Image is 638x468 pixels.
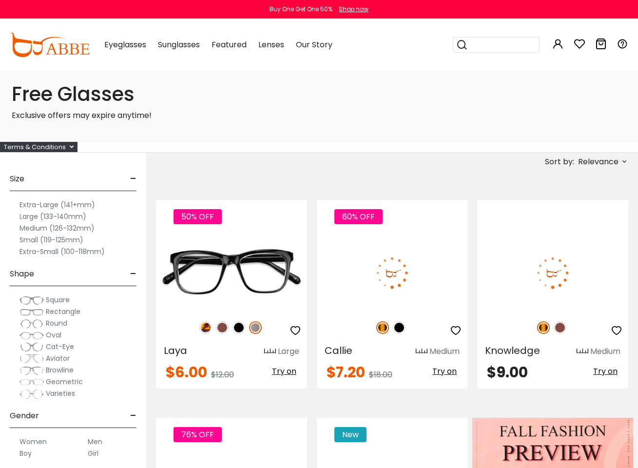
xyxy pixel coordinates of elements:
img: Brown [216,321,229,334]
label: Women [19,436,47,448]
span: New [334,427,367,442]
div: Large [278,346,299,357]
span: $12.00 [211,369,234,380]
img: Aviator.png [19,354,44,364]
label: Large (133-140mm) [19,211,86,222]
span: Eyeglasses [104,39,146,50]
label: Girl [88,448,98,459]
span: Rectangle [46,307,80,316]
span: 50% OFF [174,209,222,224]
div: Buy One Get One 50% [270,5,332,14]
span: Knowledge [485,344,540,357]
img: Geometric.png [19,377,44,387]
img: Leopard [199,321,212,334]
span: Varieties [46,389,75,398]
button: Try on [429,365,460,378]
span: Lenses [258,39,284,50]
span: Sort by: [545,156,574,167]
span: 60% OFF [334,209,383,224]
span: $7.20 [327,362,365,383]
img: size ruler [416,348,427,355]
button: Try on [590,365,620,378]
span: Round [46,318,67,328]
img: size ruler [264,348,276,355]
img: Gun [249,321,262,334]
span: Square [46,295,70,305]
span: 76% OFF [174,427,222,442]
button: Try on [269,365,299,378]
span: Callie [325,344,352,357]
span: Geometric [46,377,83,387]
span: $6.00 [166,362,207,383]
label: Men [88,436,102,448]
a: Shop now [334,5,368,13]
span: - [130,404,136,428]
span: Relevance [578,153,619,171]
span: Try on [593,366,618,377]
label: Extra-Small (100-118mm) [19,246,105,257]
img: Oval.png [19,331,44,340]
label: Extra-Large (141+mm) [19,199,95,211]
span: Sunglasses [158,39,200,50]
div: Medium [590,346,620,357]
img: Browline.png [19,366,44,375]
span: Shape [10,262,34,286]
label: Medium (126-132mm) [19,222,95,234]
span: Try on [272,366,296,377]
span: - [130,262,136,286]
img: Tortoise [537,321,550,334]
img: Tortoise Callie - Combination ,Universal Bridge Fit [317,235,468,311]
span: Aviator [46,353,70,363]
img: Varieties.png [19,389,44,399]
span: Our Story [296,39,332,50]
img: Gun Laya - Plastic ,Universal Bridge Fit [156,235,307,311]
span: Featured [212,39,247,50]
img: Brown [554,321,566,334]
img: Cat-Eye.png [19,342,44,352]
label: Small (119-125mm) [19,234,83,246]
span: Gender [10,404,39,428]
img: Black [393,321,406,334]
label: Boy [19,448,32,459]
img: Tortoise [376,321,389,334]
img: Tortoise Knowledge - Acetate ,Universal Bridge Fit [477,235,628,311]
span: $18.00 [369,369,392,380]
p: Exclusive offers may expire anytime! [12,110,626,121]
span: Try on [432,366,457,377]
span: Size [10,167,24,191]
img: Square.png [19,295,44,305]
span: $9.00 [487,362,528,383]
img: Black [232,321,245,334]
img: Rectangle.png [19,307,44,317]
span: Browline [46,365,74,375]
img: Round.png [19,319,44,329]
div: Medium [429,346,460,357]
img: abbeglasses.com [10,33,90,57]
img: size ruler [577,348,588,355]
span: Laya [164,344,187,357]
span: Cat-Eye [46,342,74,351]
h1: Free Glasses [12,82,626,106]
div: Shop now [339,5,368,14]
span: - [130,167,136,191]
span: Oval [46,330,61,340]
